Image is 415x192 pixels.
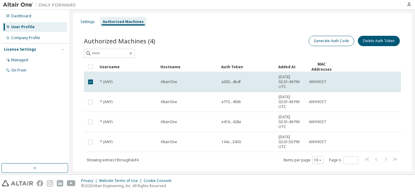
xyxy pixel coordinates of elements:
span: 144c...3430 [221,140,241,144]
span: e715...4fd6 [221,99,241,104]
span: * (ANY) [100,79,112,84]
img: altair_logo.svg [2,180,33,187]
span: AltairOne [161,120,177,124]
div: Website Terms of Use [99,178,144,183]
div: Added At [278,62,304,72]
img: linkedin.svg [57,180,63,187]
span: ANYHOST [309,79,326,84]
span: ANYHOST [309,120,326,124]
button: Delete Auth Token [358,36,400,46]
div: Dashboard [11,14,31,19]
div: On Prem [11,68,26,73]
img: facebook.svg [37,180,43,187]
span: AltairOne [161,79,177,84]
span: e416...428e [221,120,241,124]
img: Altair One [3,2,79,8]
div: License Settings [4,47,36,52]
span: * (ANY) [100,99,112,104]
span: Showing entries 1 through 4 of 4 [87,157,139,163]
span: Items per page [283,156,324,164]
div: Managed [11,58,28,62]
div: Cookie Consent [144,178,175,183]
div: MAC Addresses [309,62,334,72]
span: Authorized Machines (4) [84,37,155,45]
p: © 2025 Altair Engineering, Inc. All Rights Reserved. [81,183,175,188]
span: AltairOne [161,140,177,144]
span: [DATE] 02:01:49 PM UTC [279,75,304,89]
img: instagram.svg [47,180,53,187]
span: AltairOne [161,99,177,104]
img: youtube.svg [67,180,76,187]
div: Privacy [81,178,99,183]
span: [DATE] 02:01:50 PM UTC [279,135,304,149]
span: a303...4b4f [221,79,241,84]
div: Company Profile [11,35,40,40]
span: [DATE] 02:01:49 PM UTC [279,115,304,129]
span: * (ANY) [100,120,112,124]
span: * (ANY) [100,140,112,144]
button: Generate Auth Code [309,36,354,46]
span: Page n. [329,156,358,164]
span: ANYHOST [309,140,326,144]
div: Auth Token [221,62,273,72]
div: Settings [81,19,95,24]
span: [DATE] 02:01:49 PM UTC [279,95,304,109]
div: Authorized Machines [103,19,144,24]
div: User Profile [11,25,35,29]
button: 10 [314,158,322,163]
div: Username [100,62,156,72]
div: Hostname [160,62,216,72]
span: ANYHOST [309,99,326,104]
